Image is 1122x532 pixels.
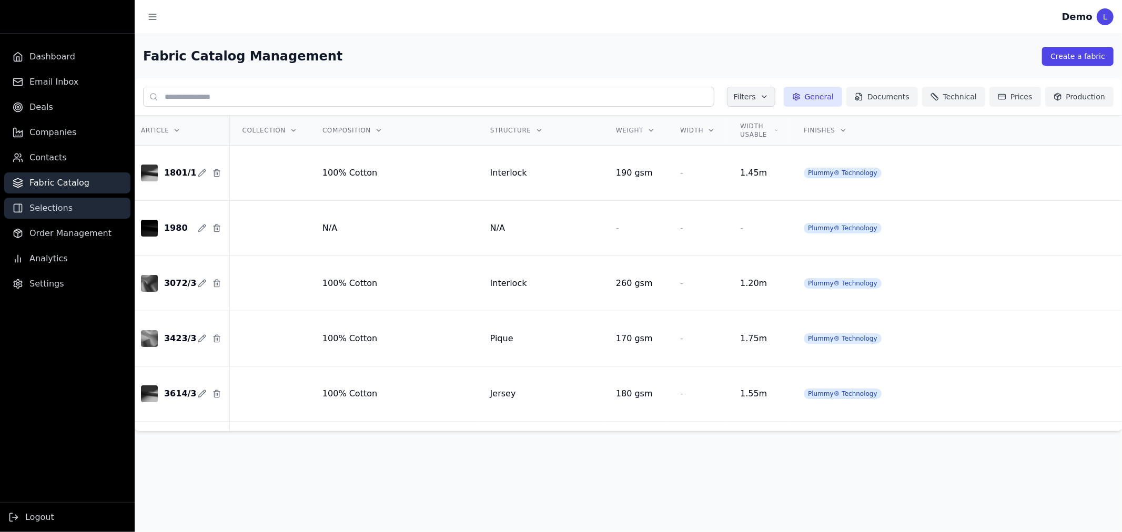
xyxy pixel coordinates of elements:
button: Delete [210,167,223,179]
div: Width Usable [740,122,779,139]
span: Logout [25,511,54,524]
img: 1980 [141,220,158,237]
span: N/A [490,223,505,233]
button: Edit [196,387,208,400]
span: Settings [29,278,64,290]
a: Deals [4,97,130,118]
img: 3423/3 [141,330,158,347]
span: Jersey [490,388,516,398]
span: Interlock [490,168,527,178]
span: 1.45 m [740,168,767,178]
button: Toggle sidebar [143,7,162,26]
span: 190 gsm [616,168,653,178]
span: 1.75 m [740,333,767,343]
button: Prices [989,87,1040,107]
button: General [784,87,842,107]
span: Selections [29,202,73,214]
button: Logout [8,511,54,524]
button: Production [1045,87,1114,107]
a: Analytics [4,248,130,269]
span: 180 gsm [616,388,653,398]
span: Contacts [29,151,67,164]
span: Analytics [29,252,68,265]
a: Settings [4,273,130,294]
button: Edit [196,222,208,234]
span: 260 gsm [616,278,653,288]
button: Edit [196,332,208,345]
div: Composition [322,126,465,135]
span: - [680,168,683,178]
span: Companies [29,126,76,139]
span: Dashboard [29,50,75,63]
div: 3423/3 [164,333,191,344]
span: Order Management [29,227,112,240]
span: Plummy® Technology [804,223,882,233]
button: Edit [196,277,208,290]
span: Deals [29,101,53,114]
span: Plummy® Technology [804,388,882,399]
a: Email Inbox [4,71,130,93]
div: 1801/1 [164,168,191,178]
div: Article [141,126,223,135]
button: Delete [210,222,223,234]
button: Delete [210,332,223,345]
a: Order Management [4,223,130,244]
button: Documents [846,87,918,107]
h1: Fabric Catalog Management [143,48,342,65]
span: 100% Cotton [322,168,377,178]
a: Contacts [4,147,130,168]
div: Weight [616,126,655,135]
span: Plummy® Technology [804,333,882,344]
a: Companies [4,122,130,143]
span: Interlock [490,278,527,288]
span: - [740,223,743,233]
span: - [616,223,619,233]
div: Width [680,126,715,135]
span: 1.20 m [740,278,767,288]
button: Delete [210,387,223,400]
button: Create a fabric [1042,47,1114,66]
button: Technical [922,87,985,107]
span: Email Inbox [29,76,78,88]
span: 1.55 m [740,388,767,398]
span: - [680,278,683,288]
a: Dashboard [4,46,130,67]
span: - [680,333,683,343]
div: Collection [242,126,297,135]
img: 3614/3 [141,385,158,402]
span: N/A [322,223,337,233]
span: Plummy® Technology [804,278,882,289]
span: 100% Cotton [322,278,377,288]
button: Delete [210,277,223,290]
img: 3072/3 [141,275,158,292]
span: Fabric Catalog [29,177,89,189]
span: 100% Cotton [322,388,377,398]
img: 1801/1 [141,165,158,181]
span: Pique [490,333,513,343]
div: 3072/3 [164,278,191,289]
button: Edit [196,167,208,179]
div: 1980 [164,223,188,233]
span: - [680,388,683,398]
a: Fabric Catalog [4,172,130,193]
span: 100% Cotton [322,333,377,343]
div: L [1097,8,1114,25]
span: 170 gsm [616,333,653,343]
span: - [680,223,683,233]
div: Demo [1062,9,1093,24]
div: 3614/3 [164,388,191,399]
span: Plummy® Technology [804,168,882,178]
div: Structure [490,126,591,135]
button: Filters [727,87,775,107]
a: Selections [4,198,130,219]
